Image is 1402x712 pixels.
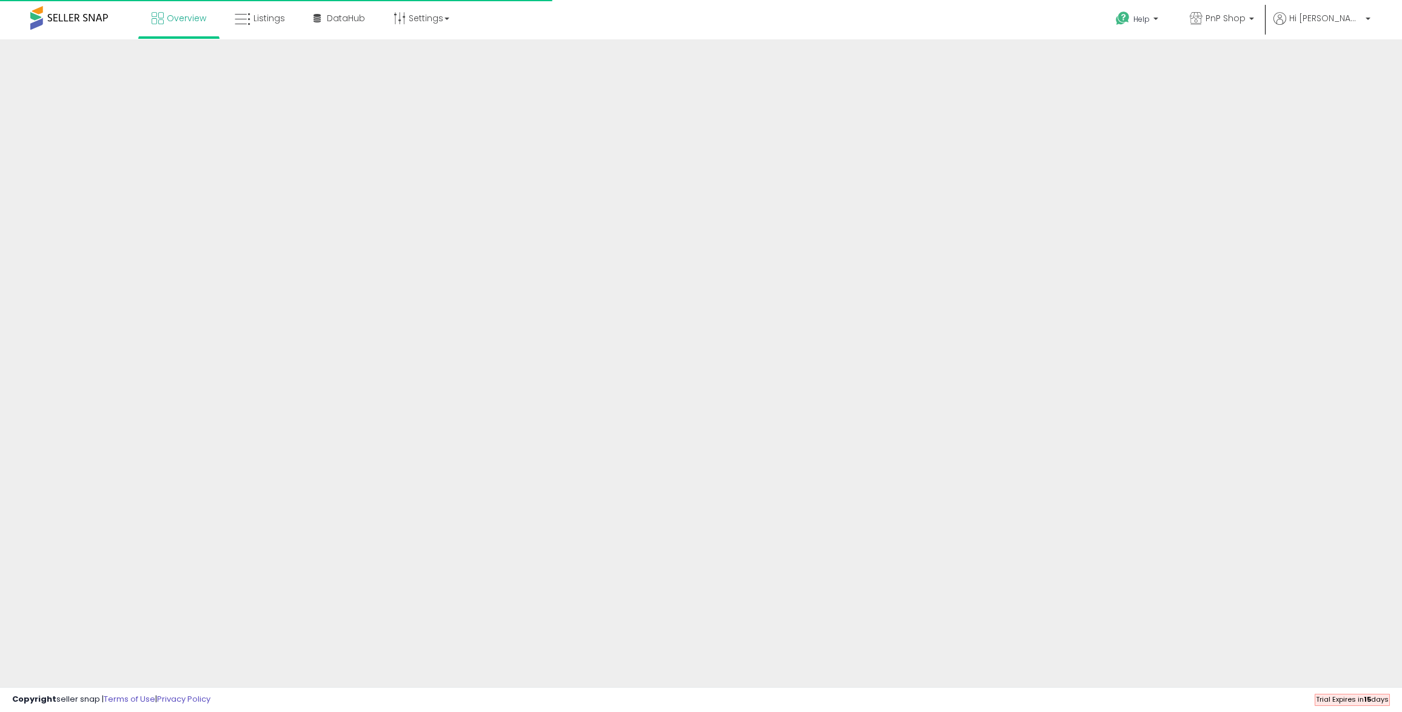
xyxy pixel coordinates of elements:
[1115,11,1130,26] i: Get Help
[1133,14,1150,24] span: Help
[253,12,285,24] span: Listings
[1289,12,1362,24] span: Hi [PERSON_NAME]
[1106,2,1170,39] a: Help
[327,12,365,24] span: DataHub
[167,12,206,24] span: Overview
[1206,12,1246,24] span: PnP Shop
[1273,12,1370,39] a: Hi [PERSON_NAME]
